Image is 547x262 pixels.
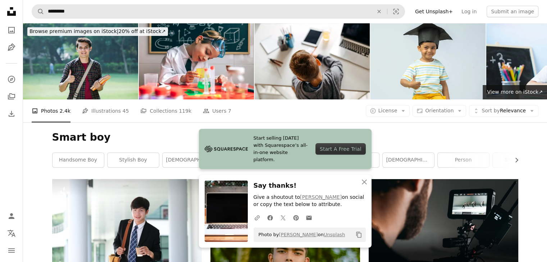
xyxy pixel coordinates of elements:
a: Illustrations 45 [82,99,129,122]
a: Explore [4,72,19,86]
a: [PERSON_NAME] [279,232,318,237]
a: Handsome smiling young businessman wearing suit walking outdoor holding coffee cup while coffee b... [52,218,202,224]
a: [PERSON_NAME] [300,194,342,200]
span: 7 [228,107,231,115]
form: Find visuals sitewide [32,4,405,19]
span: Start selling [DATE] with Squarespace’s all-in-one website platform. [254,135,310,163]
a: Collections 119k [140,99,191,122]
a: Download History [4,107,19,121]
a: Log in [457,6,481,17]
a: smart man [493,153,544,167]
div: Start A Free Trial [315,143,365,155]
button: Submit an image [487,6,538,17]
a: Collections [4,89,19,104]
button: Sort byRelevance [469,105,538,117]
img: file-1705255347840-230a6ab5bca9image [205,144,248,154]
span: Browse premium images on iStock | [29,28,118,34]
a: Share on Pinterest [290,210,302,225]
img: Boy playing with chemistry game [139,23,254,99]
a: Log in / Sign up [4,209,19,223]
img: University student - stock images [23,23,138,99]
a: Share on Facebook [264,210,277,225]
button: Clear [371,5,387,18]
a: Start selling [DATE] with Squarespace’s all-in-one website platform.Start A Free Trial [199,129,371,169]
a: Browse premium images on iStock|20% off at iStock↗ [23,23,172,40]
button: scroll list to the right [510,153,518,167]
span: 45 [123,107,129,115]
span: Orientation [425,108,453,113]
span: Sort by [482,108,500,113]
a: View more on iStock↗ [483,85,547,99]
a: person [438,153,489,167]
span: Photo by on [255,229,345,240]
div: 20% off at iStock ↗ [27,27,168,36]
h3: Say thanks! [254,181,366,191]
a: Home — Unsplash [4,4,19,20]
button: Search Unsplash [32,5,44,18]
img: One more question to be answered [255,23,370,99]
a: Photos [4,23,19,37]
a: Share on Twitter [277,210,290,225]
button: Orientation [412,105,466,117]
span: 119k [179,107,191,115]
span: View more on iStock ↗ [487,89,543,95]
a: Unsplash [324,232,345,237]
button: Copy to clipboard [353,229,365,241]
a: Users 7 [203,99,231,122]
a: Illustrations [4,40,19,55]
span: License [378,108,397,113]
h1: Smart boy [52,131,518,144]
a: Get Unsplash+ [411,6,457,17]
img: Schoolboy in mortarboard gesturing on white background [370,23,486,99]
a: Share over email [302,210,315,225]
a: [DEMOGRAPHIC_DATA] boy [163,153,214,167]
span: Relevance [482,107,526,114]
p: Give a shoutout to on social or copy the text below to attribute. [254,194,366,208]
a: [DEMOGRAPHIC_DATA] boy [383,153,434,167]
button: Menu [4,243,19,258]
button: Language [4,226,19,240]
button: Visual search [387,5,405,18]
a: handsome boy [53,153,104,167]
button: License [366,105,410,117]
a: stylish boy [108,153,159,167]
